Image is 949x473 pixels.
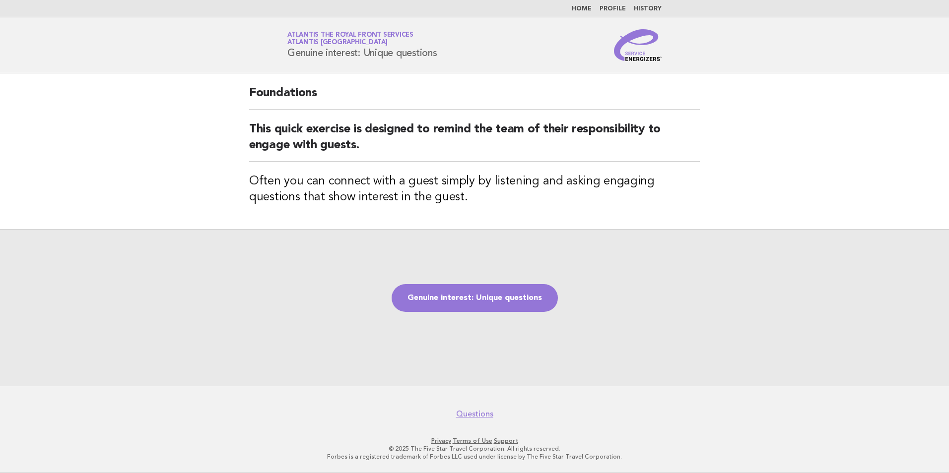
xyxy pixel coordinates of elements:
[634,6,662,12] a: History
[171,453,778,461] p: Forbes is a registered trademark of Forbes LLC used under license by The Five Star Travel Corpora...
[600,6,626,12] a: Profile
[249,85,700,110] h2: Foundations
[171,437,778,445] p: · ·
[431,437,451,444] a: Privacy
[287,32,437,58] h1: Genuine interest: Unique questions
[456,409,493,419] a: Questions
[287,32,413,46] a: Atlantis The Royal Front ServicesAtlantis [GEOGRAPHIC_DATA]
[453,437,492,444] a: Terms of Use
[572,6,592,12] a: Home
[287,40,388,46] span: Atlantis [GEOGRAPHIC_DATA]
[392,284,558,312] a: Genuine interest: Unique questions
[249,121,700,162] h2: This quick exercise is designed to remind the team of their responsibility to engage with guests.
[249,174,700,205] h3: Often you can connect with a guest simply by listening and asking engaging questions that show in...
[614,29,662,61] img: Service Energizers
[494,437,518,444] a: Support
[171,445,778,453] p: © 2025 The Five Star Travel Corporation. All rights reserved.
